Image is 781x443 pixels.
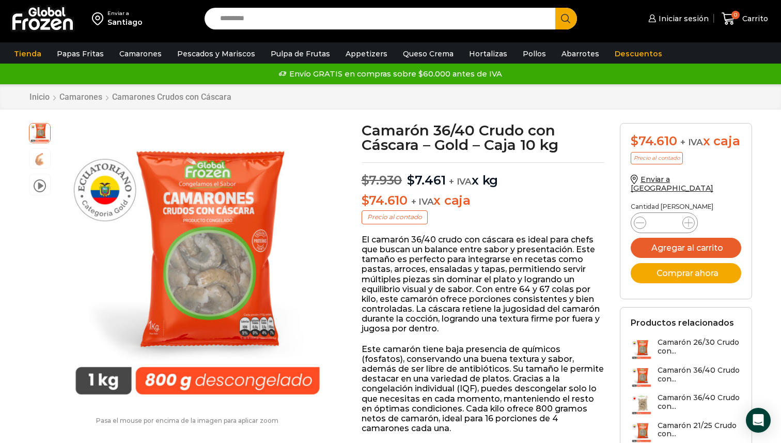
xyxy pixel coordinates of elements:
[740,13,768,24] span: Carrito
[658,338,741,356] h3: Camarón 26/30 Crudo con...
[631,133,638,148] span: $
[556,44,604,64] a: Abarrotes
[362,235,605,334] p: El camarón 36/40 crudo con cáscara es ideal para chefs que buscan un balance entre sabor y presen...
[59,92,103,102] a: Camarones
[658,393,741,411] h3: Camarón 36/40 Crudo con...
[631,393,741,416] a: Camarón 36/40 Crudo con...
[29,122,50,143] span: PM04004022
[631,318,734,328] h2: Productos relacionados
[398,44,459,64] a: Queso Crema
[631,152,683,164] p: Precio al contado
[112,92,232,102] a: Camarones Crudos con Cáscara
[656,13,709,24] span: Iniciar sesión
[610,44,667,64] a: Descuentos
[92,10,107,27] img: address-field-icon.svg
[362,193,605,208] p: x caja
[680,137,703,147] span: + IVA
[631,203,741,210] p: Cantidad [PERSON_NAME]
[731,11,740,19] span: 0
[464,44,512,64] a: Hortalizas
[631,133,677,148] bdi: 74.610
[654,216,674,230] input: Product quantity
[518,44,551,64] a: Pollos
[56,123,339,407] img: PM04004022
[114,44,167,64] a: Camarones
[29,92,232,102] nav: Breadcrumb
[29,417,346,424] p: Pasa el mouse por encima de la imagen para aplicar zoom
[449,176,472,187] span: + IVA
[362,193,408,208] bdi: 74.610
[9,44,46,64] a: Tienda
[362,210,428,224] p: Precio al contado
[719,7,771,31] a: 0 Carrito
[631,366,741,388] a: Camarón 36/40 Crudo con...
[658,366,741,384] h3: Camarón 36/40 Crudo con...
[631,263,741,283] button: Comprar ahora
[362,193,369,208] span: $
[631,175,713,193] a: Enviar a [GEOGRAPHIC_DATA]
[631,238,741,258] button: Agregar al carrito
[340,44,393,64] a: Appetizers
[631,134,741,149] div: x caja
[658,421,741,439] h3: Camarón 21/25 Crudo con...
[411,196,434,207] span: + IVA
[362,344,605,434] p: Este camarón tiene baja presencia de químicos (fosfatos), conservando una buena textura y sabor, ...
[362,173,402,188] bdi: 7.930
[362,162,605,188] p: x kg
[29,149,50,170] span: camaron-con-cascara
[746,408,771,433] div: Open Intercom Messenger
[646,8,709,29] a: Iniciar sesión
[107,10,143,17] div: Enviar a
[107,17,143,27] div: Santiago
[362,173,369,188] span: $
[407,173,446,188] bdi: 7.461
[407,173,415,188] span: $
[56,123,339,407] div: 1 / 3
[172,44,260,64] a: Pescados y Mariscos
[555,8,577,29] button: Search button
[29,92,50,102] a: Inicio
[631,338,741,360] a: Camarón 26/30 Crudo con...
[362,123,605,152] h1: Camarón 36/40 Crudo con Cáscara – Gold – Caja 10 kg
[52,44,109,64] a: Papas Fritas
[265,44,335,64] a: Pulpa de Frutas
